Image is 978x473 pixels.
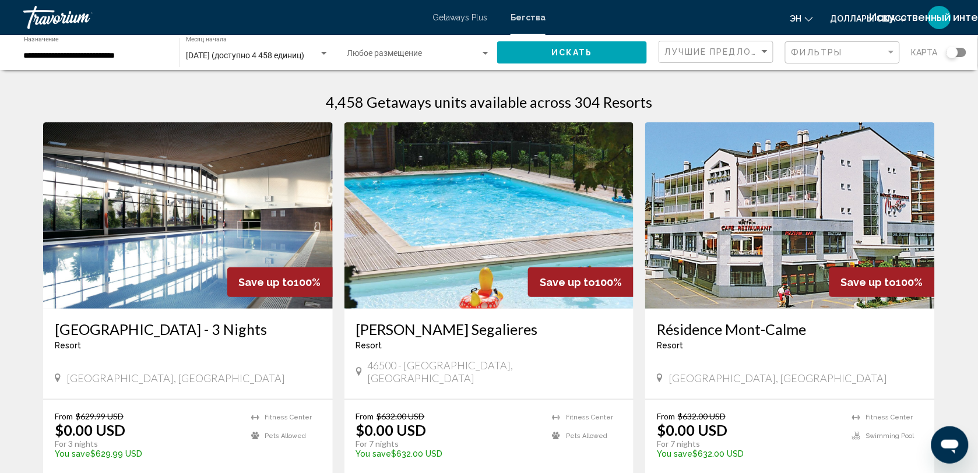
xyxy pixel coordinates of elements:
font: $0.00 USD [55,421,125,439]
a: Бегства [511,13,546,22]
p: $632.00 USD [657,449,840,458]
img: RT93O01X.jpg [344,122,634,309]
span: You save [356,449,392,458]
span: $629.99 USD [76,411,124,421]
span: эн [790,14,802,23]
span: 46500 - [GEOGRAPHIC_DATA], [GEOGRAPHIC_DATA] [368,359,622,384]
span: Лучшие предложения [665,47,788,57]
span: $632.00 USD [678,411,726,421]
mat-select: Сортировать по [665,47,770,57]
span: From [657,411,675,421]
a: [PERSON_NAME] Segalieres [356,320,622,338]
span: Swimming Pool [866,432,914,440]
div: 100% [829,267,935,297]
button: Искать [497,41,648,63]
span: Fitness Center [866,414,913,421]
p: $632.00 USD [356,449,541,458]
div: 100% [227,267,333,297]
span: From [55,411,73,421]
a: Getaways Plus [432,13,487,22]
p: For 7 nights [657,439,840,449]
button: Изменить валюту [831,10,907,27]
font: $0.00 USD [356,421,427,439]
a: [GEOGRAPHIC_DATA] - 3 Nights [55,320,321,338]
a: Résidence Mont-Calme [657,320,923,338]
span: You save [55,449,90,458]
font: $0.00 USD [657,421,727,439]
span: Pets Allowed [265,432,307,440]
span: Resort [356,341,382,350]
span: Pets Allowed [566,432,607,440]
span: From [356,411,374,421]
button: Изменение языка [790,10,813,27]
span: Resort [55,341,81,350]
h1: 4,458 Getaways units available across 304 Resorts [326,93,652,111]
span: $632.00 USD [377,411,425,421]
span: Карта [912,44,938,61]
p: For 7 nights [356,439,541,449]
span: Save up to [540,276,595,288]
span: [GEOGRAPHIC_DATA], [GEOGRAPHIC_DATA] [66,372,285,384]
span: [DATE] (доступно 4 458 единиц) [186,51,304,60]
p: For 3 nights [55,439,240,449]
img: 3466E01X.jpg [645,122,935,309]
span: Resort [657,341,683,350]
button: Пользовательское меню [924,5,955,30]
button: Фильтр [785,41,900,65]
span: Save up to [841,276,896,288]
div: 100% [528,267,634,297]
span: Save up to [239,276,294,288]
iframe: Кнопка запуска окна обмена сообщениями [931,426,969,464]
span: Фильтры [791,48,843,57]
span: Fitness Center [566,414,613,421]
img: 0324O01X.jpg [43,122,333,309]
span: You save [657,449,692,458]
span: [GEOGRAPHIC_DATA], [GEOGRAPHIC_DATA] [669,372,887,384]
span: Искать [551,48,593,58]
span: Доллары США [831,14,896,23]
p: $629.99 USD [55,449,240,458]
span: Fitness Center [265,414,312,421]
a: Травориум [23,6,421,29]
